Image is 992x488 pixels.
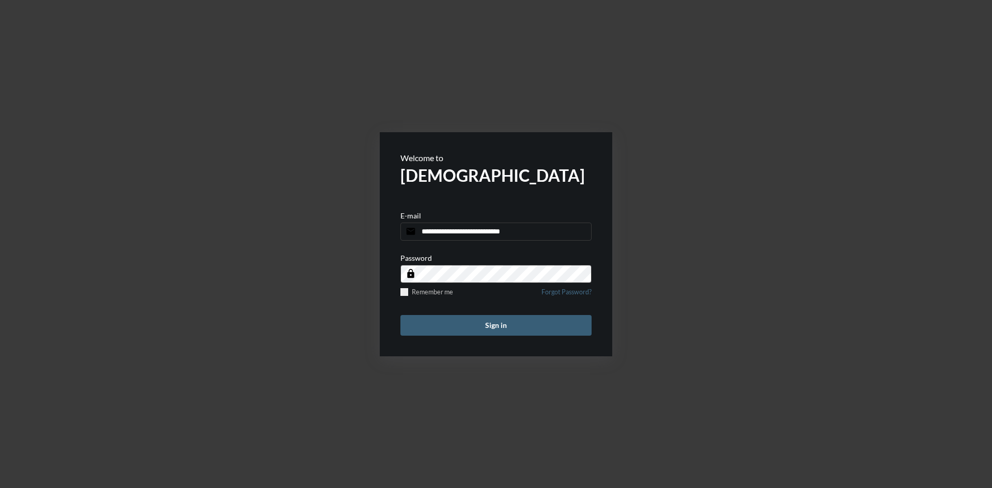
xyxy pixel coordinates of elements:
[400,254,432,262] p: Password
[400,153,592,163] p: Welcome to
[400,288,453,296] label: Remember me
[400,211,421,220] p: E-mail
[400,165,592,185] h2: [DEMOGRAPHIC_DATA]
[541,288,592,302] a: Forgot Password?
[400,315,592,336] button: Sign in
